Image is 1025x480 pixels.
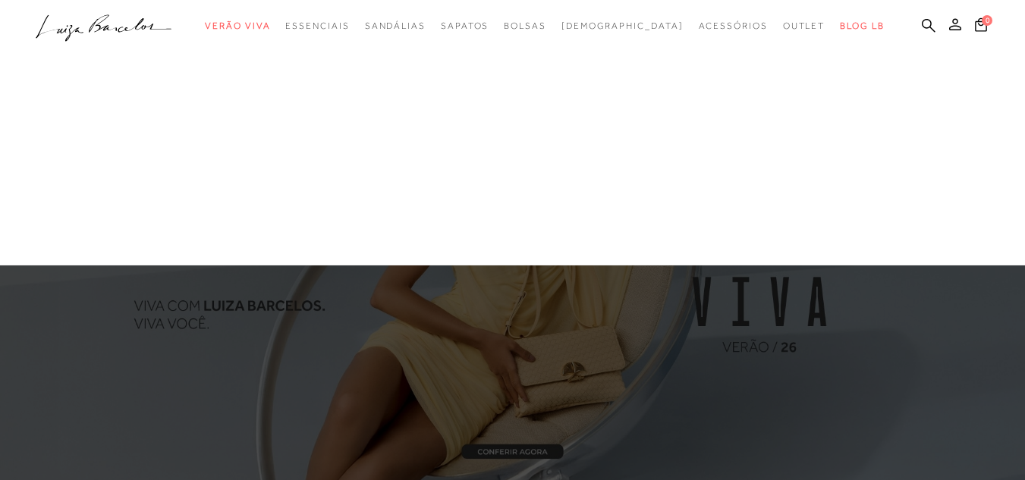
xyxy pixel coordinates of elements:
a: categoryNavScreenReaderText [783,12,825,40]
span: Sandálias [365,20,426,31]
span: Outlet [783,20,825,31]
span: BLOG LB [840,20,884,31]
span: 0 [982,15,992,26]
a: BLOG LB [840,12,884,40]
a: categoryNavScreenReaderText [699,12,768,40]
a: categoryNavScreenReaderText [365,12,426,40]
a: categoryNavScreenReaderText [205,12,270,40]
span: Sapatos [441,20,489,31]
span: Acessórios [699,20,768,31]
span: Bolsas [504,20,546,31]
span: [DEMOGRAPHIC_DATA] [561,20,684,31]
span: Essenciais [285,20,349,31]
a: noSubCategoriesText [561,12,684,40]
a: categoryNavScreenReaderText [285,12,349,40]
span: Verão Viva [205,20,270,31]
button: 0 [970,17,992,37]
a: categoryNavScreenReaderText [441,12,489,40]
a: categoryNavScreenReaderText [504,12,546,40]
